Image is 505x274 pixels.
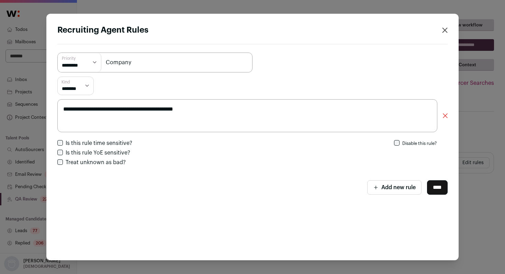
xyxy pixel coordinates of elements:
label: Disable this rule? [402,141,437,146]
strong: Recruiting Agent Rules [57,26,148,34]
label: Is this rule YoE sensitive? [66,150,130,156]
button: Close recruiting agent rules [442,27,448,33]
label: Is this rule time sensitive? [66,140,132,146]
button: Add new rule [367,180,422,195]
label: Treat unknown as bad? [66,160,126,165]
input: Short name [57,53,252,72]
